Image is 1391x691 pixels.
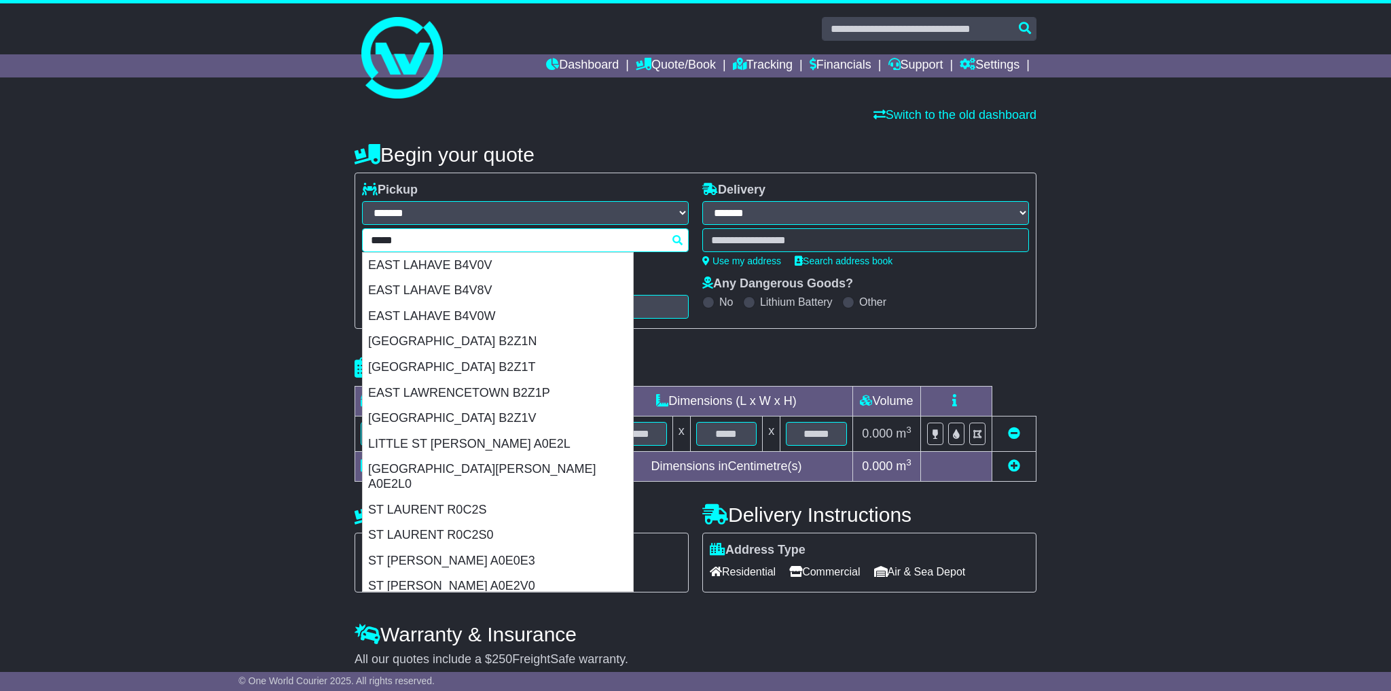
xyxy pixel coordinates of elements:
span: 250 [492,652,512,666]
label: No [719,296,733,308]
td: Dimensions in Centimetre(s) [600,452,852,482]
div: EAST LAHAVE B4V0W [363,304,633,330]
a: Use my address [702,255,781,266]
span: m [896,427,911,440]
div: [GEOGRAPHIC_DATA][PERSON_NAME] A0E2L0 [363,457,633,497]
div: EAST LAHAVE B4V8V [363,278,633,304]
label: Lithium Battery [760,296,833,308]
div: EAST LAHAVE B4V0V [363,253,633,279]
div: [GEOGRAPHIC_DATA] B2Z1T [363,355,633,380]
div: ST [PERSON_NAME] A0E0E3 [363,548,633,574]
span: 0.000 [862,427,892,440]
a: Tracking [733,54,793,77]
span: m [896,459,911,473]
td: Type [355,387,469,417]
a: Dashboard [546,54,619,77]
a: Add new item [1008,459,1020,473]
a: Support [888,54,943,77]
td: Dimensions (L x W x H) [600,387,852,417]
div: ST LAURENT R0C2S0 [363,522,633,548]
span: Commercial [789,561,860,582]
a: Financials [810,54,871,77]
span: Air & Sea Depot [874,561,966,582]
label: Other [859,296,886,308]
div: [GEOGRAPHIC_DATA] B2Z1V [363,406,633,431]
span: 0.000 [862,459,892,473]
div: All our quotes include a $ FreightSafe warranty. [355,652,1036,667]
div: ST [PERSON_NAME] A0E2V0 [363,573,633,599]
a: Quote/Book [636,54,716,77]
div: ST LAURENT R0C2S [363,497,633,523]
a: Switch to the old dashboard [873,108,1036,122]
div: [GEOGRAPHIC_DATA] B2Z1N [363,329,633,355]
a: Search address book [795,255,892,266]
label: Pickup [362,183,418,198]
sup: 3 [906,425,911,435]
label: Address Type [710,543,806,558]
sup: 3 [906,457,911,467]
td: Total [355,452,469,482]
div: EAST LAWRENCETOWN B2Z1P [363,380,633,406]
span: © One World Courier 2025. All rights reserved. [238,675,435,686]
td: Volume [852,387,920,417]
label: Any Dangerous Goods? [702,277,853,291]
div: LITTLE ST [PERSON_NAME] A0E2L [363,431,633,457]
td: x [672,417,690,452]
span: Residential [710,561,776,582]
a: Settings [960,54,1019,77]
h4: Begin your quote [355,143,1036,166]
typeahead: Please provide city [362,228,689,252]
label: Delivery [702,183,765,198]
h4: Pickup Instructions [355,503,689,526]
h4: Delivery Instructions [702,503,1036,526]
td: x [763,417,780,452]
h4: Package details | [355,357,525,379]
a: Remove this item [1008,427,1020,440]
h4: Warranty & Insurance [355,623,1036,645]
